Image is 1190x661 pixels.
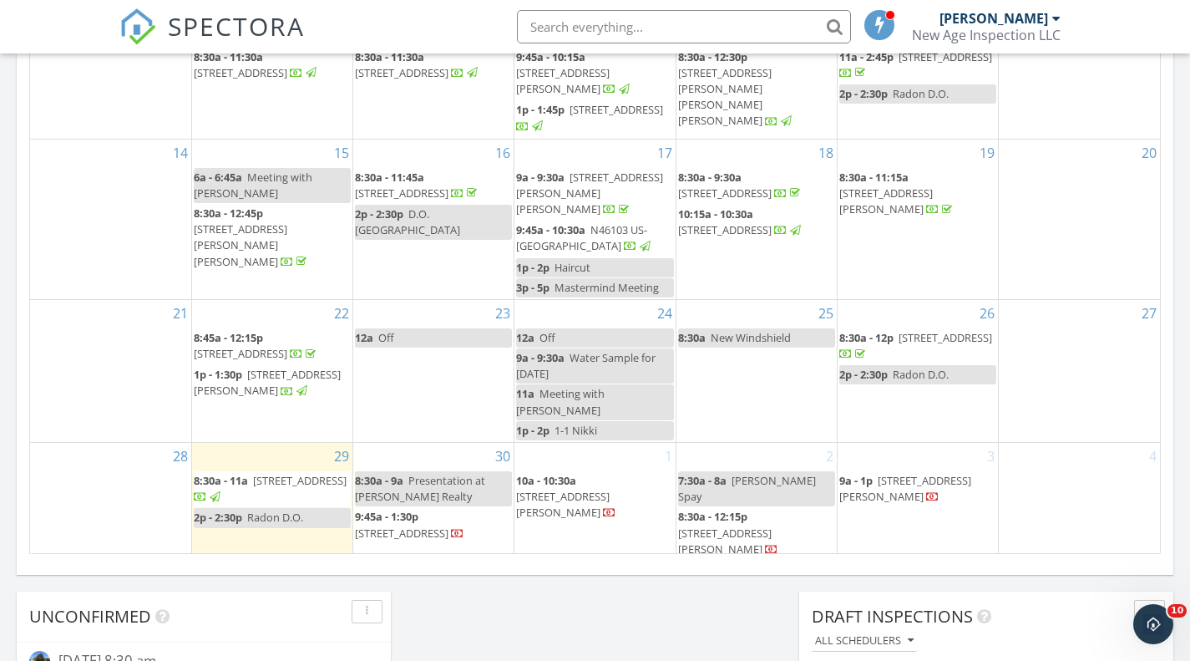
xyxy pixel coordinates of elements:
a: Go to October 1, 2025 [661,443,676,470]
span: 8:30a - 12:45p [194,206,263,221]
a: 9a - 9:30a [STREET_ADDRESS][PERSON_NAME][PERSON_NAME] [516,168,673,221]
span: Radon D.O. [893,86,949,101]
td: Go to September 12, 2025 [837,18,998,139]
a: 1p - 1:30p [STREET_ADDRESS][PERSON_NAME] [194,367,341,398]
span: 1p - 2p [516,423,549,438]
a: Go to October 3, 2025 [984,443,998,470]
span: 8:30a - 11:30a [194,49,263,64]
span: 8:45a - 12:15p [194,330,263,345]
a: 9:45a - 1:30p [STREET_ADDRESS] [355,507,512,543]
a: Go to September 19, 2025 [976,140,998,166]
a: 8:30a - 12:30p [STREET_ADDRESS][PERSON_NAME][PERSON_NAME][PERSON_NAME] [678,49,794,129]
span: 7:30a - 8a [678,473,727,488]
span: 9a - 9:30a [516,170,565,185]
input: Search everything... [517,10,851,43]
span: D.O. [GEOGRAPHIC_DATA] [355,206,460,237]
a: 8:30a - 11:30a [STREET_ADDRESS] [355,48,512,84]
iframe: Intercom live chat [1133,604,1173,644]
td: Go to September 8, 2025 [191,18,352,139]
a: 9a - 9:30a [STREET_ADDRESS][PERSON_NAME][PERSON_NAME] [516,170,663,216]
span: Radon D.O. [893,367,949,382]
span: [STREET_ADDRESS] [194,346,287,361]
a: 10:15a - 10:30a [STREET_ADDRESS] [678,206,803,237]
span: 10 [1167,604,1187,618]
span: [STREET_ADDRESS] [899,49,992,64]
a: 8:30a - 11:45a [STREET_ADDRESS] [355,168,512,204]
span: 9:45a - 10:30a [516,222,585,237]
a: Go to September 21, 2025 [170,300,191,327]
a: Go to September 26, 2025 [976,300,998,327]
span: [STREET_ADDRESS] [253,473,347,488]
span: [PERSON_NAME] Spay [678,473,816,504]
a: 8:30a - 11:30a [STREET_ADDRESS] [194,48,351,84]
span: [STREET_ADDRESS][PERSON_NAME][PERSON_NAME] [516,170,663,216]
td: Go to September 9, 2025 [353,18,514,139]
span: [STREET_ADDRESS][PERSON_NAME] [516,489,610,520]
span: [STREET_ADDRESS][PERSON_NAME] [678,526,772,557]
a: 9a - 1p [STREET_ADDRESS][PERSON_NAME] [839,471,996,507]
td: Go to September 14, 2025 [30,139,191,299]
span: 9:45a - 10:15a [516,49,585,64]
span: 8:30a - 9a [355,473,403,488]
span: Draft Inspections [812,605,973,628]
a: 8:30a - 11:45a [STREET_ADDRESS] [355,170,480,201]
a: 8:30a - 11a [STREET_ADDRESS] [194,471,351,507]
span: [STREET_ADDRESS] [678,222,772,237]
span: [STREET_ADDRESS][PERSON_NAME] [516,65,610,96]
span: 8:30a - 12:30p [678,49,747,64]
span: 8:30a - 12:15p [678,509,747,524]
td: Go to September 7, 2025 [30,18,191,139]
span: 1-1 Nikki [554,423,597,438]
a: 8:45a - 12:15p [STREET_ADDRESS] [194,328,351,364]
a: 8:45a - 12:15p [STREET_ADDRESS] [194,330,319,361]
span: 12a [516,330,534,345]
span: 9a - 1p [839,473,873,488]
td: Go to September 27, 2025 [999,299,1160,442]
span: [STREET_ADDRESS] [899,330,992,345]
a: Go to September 20, 2025 [1138,140,1160,166]
span: Haircut [554,260,590,275]
td: Go to September 24, 2025 [514,299,676,442]
td: Go to October 4, 2025 [999,443,1160,562]
span: 2p - 2:30p [194,510,242,525]
a: 8:30a - 12p [STREET_ADDRESS] [839,328,996,364]
a: Go to September 25, 2025 [815,300,837,327]
button: All schedulers [812,630,917,653]
td: Go to September 30, 2025 [353,443,514,562]
td: Go to September 22, 2025 [191,299,352,442]
div: New Age Inspection LLC [912,27,1061,43]
td: Go to October 2, 2025 [676,443,837,562]
a: 9:45a - 10:30a N46103 US-[GEOGRAPHIC_DATA] [516,221,673,257]
span: N46103 US-[GEOGRAPHIC_DATA] [516,222,647,253]
a: 10a - 10:30a [STREET_ADDRESS][PERSON_NAME] [516,473,616,520]
a: Go to September 16, 2025 [492,140,514,166]
span: 1p - 1:30p [194,367,242,382]
td: Go to September 28, 2025 [30,443,191,562]
a: Go to September 24, 2025 [654,300,676,327]
a: Go to October 4, 2025 [1146,443,1160,470]
span: [STREET_ADDRESS] [570,102,663,117]
a: 8:30a - 9:30a [STREET_ADDRESS] [678,170,803,201]
td: Go to September 10, 2025 [514,18,676,139]
td: Go to September 17, 2025 [514,139,676,299]
a: 9:45a - 10:15a [STREET_ADDRESS][PERSON_NAME] [516,49,632,96]
a: 8:30a - 12p [STREET_ADDRESS] [839,330,992,361]
td: Go to September 23, 2025 [353,299,514,442]
a: 8:30a - 11:30a [STREET_ADDRESS] [355,49,480,80]
a: 8:30a - 12:45p [STREET_ADDRESS][PERSON_NAME][PERSON_NAME] [194,206,310,269]
a: Go to September 23, 2025 [492,300,514,327]
a: 9a - 1p [STREET_ADDRESS][PERSON_NAME] [839,473,971,504]
td: Go to September 19, 2025 [837,139,998,299]
a: 8:30a - 9:30a [STREET_ADDRESS] [678,168,835,204]
span: [STREET_ADDRESS] [355,65,448,80]
span: 9a - 9:30a [516,350,565,365]
span: 2p - 2:30p [839,86,888,101]
td: Go to September 29, 2025 [191,443,352,562]
td: Go to September 18, 2025 [676,139,837,299]
a: 10a - 10:30a [STREET_ADDRESS][PERSON_NAME] [516,471,673,524]
span: 1p - 1:45p [516,102,565,117]
span: 8:30a - 11:30a [355,49,424,64]
span: [STREET_ADDRESS][PERSON_NAME] [839,473,971,504]
a: 1p - 1:30p [STREET_ADDRESS][PERSON_NAME] [194,365,351,401]
span: 6a - 6:45a [194,170,242,185]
